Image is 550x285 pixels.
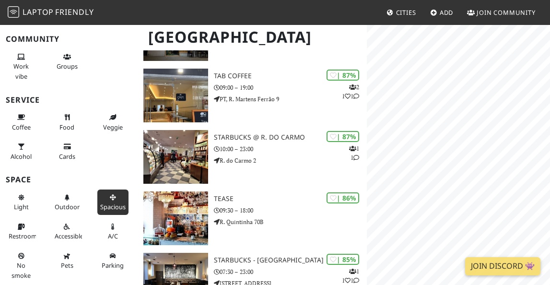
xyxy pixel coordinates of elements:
span: People working [13,62,29,80]
span: Air conditioned [108,232,118,240]
span: Cities [396,8,416,17]
a: Cities [383,4,420,21]
button: Parking [97,248,128,273]
p: 07:30 – 23:00 [214,267,367,276]
button: Veggie [97,109,128,135]
span: Restroom [9,232,37,240]
span: Spacious [100,202,126,211]
button: Alcohol [6,139,36,164]
span: Accessible [55,232,83,240]
p: 1 1 1 [342,267,359,285]
span: Veggie [103,123,123,131]
h3: Starbucks @ R. do Carmo [214,133,367,142]
p: PT, R. Martens Ferrão 9 [214,95,367,104]
span: Parking [102,261,124,270]
button: Work vibe [6,49,36,84]
img: Starbucks @ R. do Carmo [143,130,208,184]
span: Credit cards [59,152,75,161]
span: Friendly [55,7,94,17]
h3: Starbucks - [GEOGRAPHIC_DATA] [214,256,367,264]
p: 2 1 1 [342,83,359,101]
a: Tease | 86% Tease 09:30 – 18:00 R. Quintinha 70B [138,191,367,245]
button: Food [52,109,82,135]
h3: Tease [214,195,367,203]
a: Join Community [463,4,539,21]
span: Join Community [477,8,536,17]
img: Tease [143,191,208,245]
span: Alcohol [11,152,32,161]
button: Pets [52,248,82,273]
span: Coffee [12,123,31,131]
span: Food [59,123,74,131]
span: Laptop [23,7,54,17]
p: 09:00 – 19:00 [214,83,367,92]
a: Starbucks @ R. do Carmo | 87% 11 Starbucks @ R. do Carmo 10:00 – 23:00 R. do Carmo 2 [138,130,367,184]
span: Outdoor area [55,202,80,211]
img: TAB coffee [143,69,208,122]
p: R. do Carmo 2 [214,156,367,165]
p: 09:30 – 18:00 [214,206,367,215]
button: A/C [97,219,128,244]
button: Cards [52,139,82,164]
span: Smoke free [12,261,31,279]
button: Restroom [6,219,36,244]
p: R. Quintinha 70B [214,217,367,226]
img: LaptopFriendly [8,6,19,18]
button: Accessible [52,219,82,244]
a: Add [426,4,457,21]
span: Add [440,8,454,17]
div: | 87% [327,131,359,142]
span: Group tables [57,62,78,71]
a: Join Discord 👾 [465,257,540,275]
span: Pet friendly [61,261,73,270]
span: Natural light [14,202,29,211]
p: 1 1 [349,144,359,162]
button: Spacious [97,190,128,215]
h3: Space [6,175,132,184]
div: | 85% [327,254,359,265]
button: Light [6,190,36,215]
h3: Community [6,35,132,44]
div: | 87% [327,70,359,81]
p: 10:00 – 23:00 [214,144,367,154]
h3: TAB coffee [214,72,367,80]
a: TAB coffee | 87% 211 TAB coffee 09:00 – 19:00 PT, R. Martens Ferrão 9 [138,69,367,122]
button: Groups [52,49,82,74]
button: Outdoor [52,190,82,215]
div: | 86% [327,192,359,203]
a: LaptopFriendly LaptopFriendly [8,4,94,21]
button: Coffee [6,109,36,135]
h3: Service [6,95,132,105]
button: No smoke [6,248,36,283]
h1: [GEOGRAPHIC_DATA] [140,24,365,50]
